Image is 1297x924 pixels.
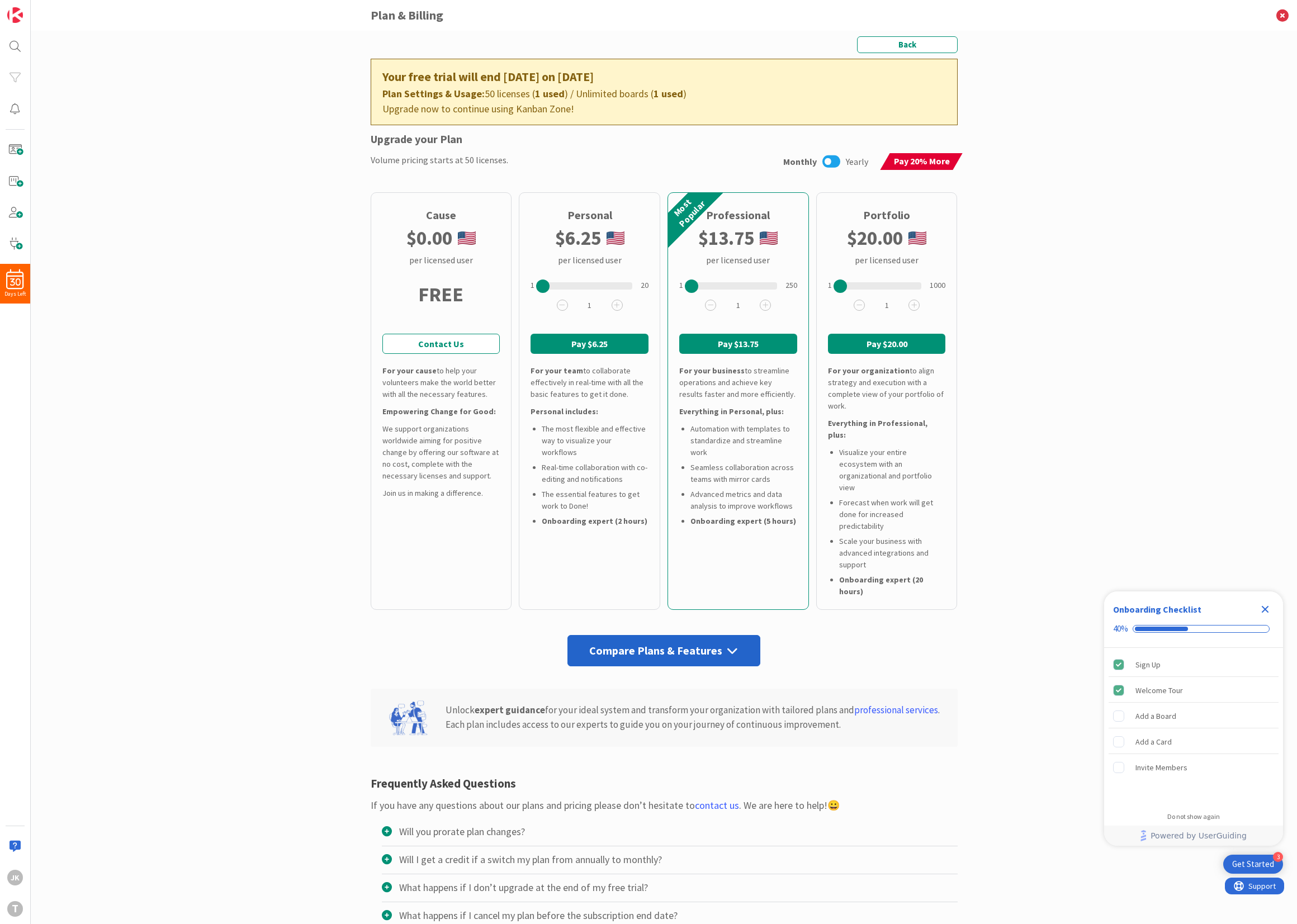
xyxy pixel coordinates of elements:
[409,253,473,267] div: per licensed user
[10,278,21,286] span: 30
[679,366,745,376] b: For your business
[542,516,647,526] b: Onboarding expert (2 hours)
[382,365,500,400] div: to help your volunteers make the world better with all the necessary features.
[679,334,797,354] button: Pay $13.75
[542,423,648,458] li: The most flexible and effective way to visualize your workflows
[1135,735,1172,748] div: Add a Card
[828,279,832,291] div: 1
[23,2,51,15] span: Support
[1223,855,1283,874] div: Open Get Started checklist, remaining modules: 3
[418,267,463,323] div: FREE
[654,87,683,100] b: 1 used
[7,901,23,917] div: T
[446,703,941,732] div: Unlock for your ideal system and transform your organization with tailored plans and . Each plan ...
[690,516,796,526] b: Onboarding expert (5 hours)
[531,366,583,376] b: For your team
[382,487,500,499] div: Join us in making a difference.
[371,131,958,148] div: Upgrade your Plan
[531,365,648,400] div: to collaborate effectively in real-time with all the basic features to get it done.
[828,365,946,412] div: to align strategy and execution with a complete view of your portfolio of work.
[665,193,705,234] div: Most Popular
[1167,812,1220,821] div: Do not show again
[695,799,739,812] a: contact us
[1109,704,1279,728] div: Add a Board is incomplete.
[867,297,906,313] span: 1
[426,207,456,224] div: Cause
[828,418,946,441] div: Everything in Professional, plus:
[839,497,946,532] li: Forecast when work will get done for increased predictability
[641,279,648,291] div: 20
[1113,624,1128,634] div: 40%
[531,334,648,354] button: Pay $6.25
[558,253,622,267] div: per licensed user
[706,253,770,267] div: per licensed user
[679,406,797,418] div: Everything in Personal, plus:
[531,406,648,418] div: Personal includes:
[679,279,683,291] div: 1
[567,635,760,666] div: Compare Plans & Features
[1109,652,1279,677] div: Sign Up is complete.
[1109,755,1279,780] div: Invite Members is incomplete.
[535,87,565,100] b: 1 used
[854,704,938,716] a: professional services
[570,297,609,313] span: 1
[785,279,797,291] div: 250
[930,279,945,291] div: 1000
[828,334,946,354] button: Pay $20.00
[839,575,923,596] b: Onboarding expert (20 hours)
[690,423,797,458] li: Automation with templates to standardize and streamline work
[1135,761,1187,774] div: Invite Members
[1135,684,1183,697] div: Welcome Tour
[783,155,817,168] span: Monthly
[760,231,778,245] img: us.png
[382,824,525,839] div: Will you prorate plan changes?
[382,406,500,418] div: Empowering Change for Good:
[893,153,949,169] span: Pay 20% More
[1232,859,1274,870] div: Get Started
[828,366,910,376] b: For your organization
[1135,709,1176,723] div: Add a Board
[679,365,797,400] div: to streamline operations and achieve key results faster and more efficiently.
[382,423,500,482] div: We support organizations worldwide aiming for positive change by offering our software at no cost...
[542,462,648,485] li: Real-time collaboration with co-editing and notifications
[382,852,662,867] div: Will I get a credit if a switch my plan from annually to monthly?
[908,231,926,245] img: us.png
[690,462,797,485] li: Seamless collaboration across teams with mirror cards
[839,447,946,494] li: Visualize your entire ecosystem with an organizational and portfolio view
[1109,678,1279,703] div: Welcome Tour is complete.
[7,870,23,885] div: JK
[846,155,879,168] span: Yearly
[371,153,508,170] div: Volume pricing starts at 50 licenses.
[1110,826,1277,846] a: Powered by UserGuiding
[1135,658,1161,671] div: Sign Up
[1104,648,1283,805] div: Checklist items
[406,224,452,253] b: $ 0.00
[555,224,601,253] b: $ 6.25
[382,101,946,116] div: Upgrade now to continue using Kanban Zone!
[531,279,534,291] div: 1
[1256,600,1274,618] div: Close Checklist
[371,775,958,793] div: Frequently Asked Questions
[1273,852,1283,862] div: 3
[387,700,429,736] img: expert-guidance.svg
[542,489,648,512] li: The essential features to get work to Done!
[698,224,754,253] b: $ 13.75
[382,334,500,354] a: Contact Us
[567,207,612,224] div: Personal
[382,908,678,923] div: What happens if I cancel my plan before the subscription end date?
[1109,729,1279,754] div: Add a Card is incomplete.
[458,231,476,245] img: us.png
[382,87,485,100] b: Plan Settings & Usage:
[7,7,23,23] img: Visit kanbanzone.com
[1104,826,1283,846] div: Footer
[382,366,437,376] b: For your cause
[382,880,648,895] div: What happens if I don’t upgrade at the end of my free trial?
[847,224,903,253] b: $ 20.00
[475,704,545,716] b: expert guidance
[855,253,919,267] div: per licensed user
[718,297,758,313] span: 1
[1151,829,1247,842] span: Powered by UserGuiding
[382,68,946,86] div: Your free trial will end [DATE] on [DATE]
[863,207,910,224] div: Portfolio
[1113,624,1274,634] div: Checklist progress: 40%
